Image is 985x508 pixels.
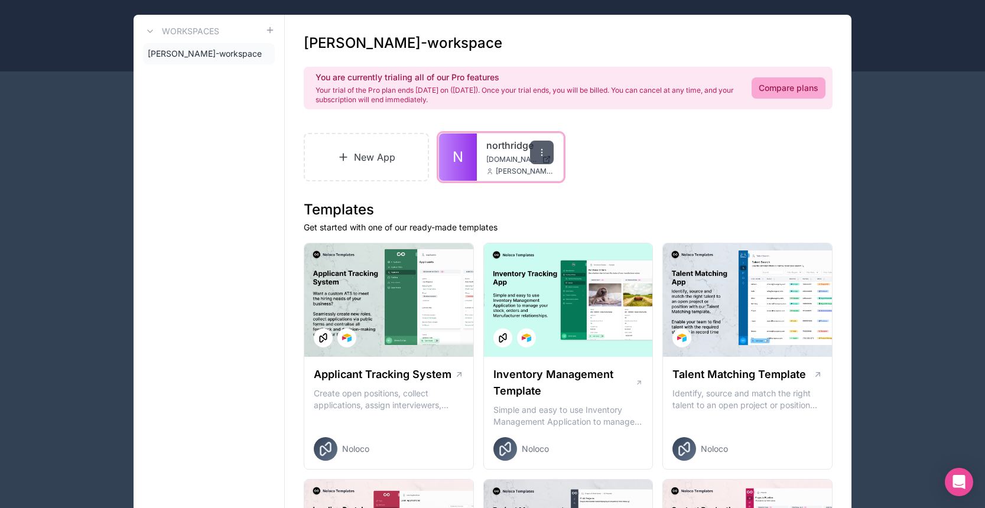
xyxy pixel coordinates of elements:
[304,200,833,219] h1: Templates
[314,387,464,411] p: Create open positions, collect applications, assign interviewers, centralise candidate feedback a...
[672,387,823,411] p: Identify, source and match the right talent to an open project or position with our Talent Matchi...
[439,133,477,181] a: N
[493,404,643,428] p: Simple and easy to use Inventory Management Application to manage your stock, orders and Manufact...
[945,468,973,496] div: Open Intercom Messenger
[493,366,635,399] h1: Inventory Management Template
[453,148,463,167] span: N
[672,366,806,383] h1: Talent Matching Template
[701,443,728,455] span: Noloco
[314,366,451,383] h1: Applicant Tracking System
[486,138,554,152] a: northridge
[752,77,825,99] a: Compare plans
[148,48,262,60] span: [PERSON_NAME]-workspace
[304,133,429,181] a: New App
[304,222,833,233] p: Get started with one of our ready-made templates
[316,86,737,105] p: Your trial of the Pro plan ends [DATE] on ([DATE]). Once your trial ends, you will be billed. You...
[496,167,554,176] span: [PERSON_NAME][EMAIL_ADDRESS][DOMAIN_NAME]
[677,333,687,343] img: Airtable Logo
[143,43,275,64] a: [PERSON_NAME]-workspace
[342,443,369,455] span: Noloco
[342,333,352,343] img: Airtable Logo
[162,25,219,37] h3: Workspaces
[522,443,549,455] span: Noloco
[486,155,554,164] a: [DOMAIN_NAME]
[522,333,531,343] img: Airtable Logo
[316,71,737,83] h2: You are currently trialing all of our Pro features
[486,155,537,164] span: [DOMAIN_NAME]
[304,34,502,53] h1: [PERSON_NAME]-workspace
[143,24,219,38] a: Workspaces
